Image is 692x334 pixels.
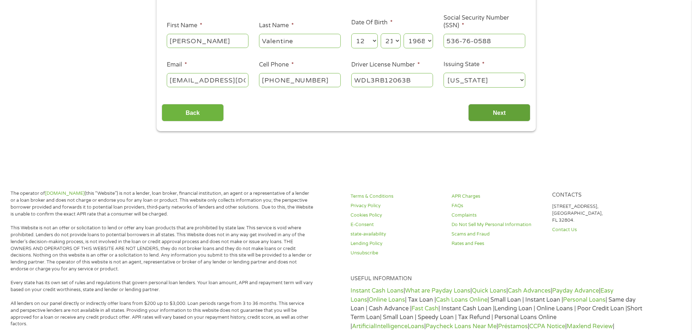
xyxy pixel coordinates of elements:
a: Loans [408,323,424,330]
a: Instant Cash Loans [351,287,404,294]
a: Unsubscribe [351,250,443,257]
p: | | | | | | | Tax Loan | | Small Loan | Instant Loan | | Same day Loan | Cash Advance | | Instant... [351,286,644,330]
a: Privacy Policy [351,202,443,209]
p: The operator of (this “Website”) is not a lender, loan broker, financial institution, an agent or... [11,190,313,218]
input: 078-05-1120 [444,34,525,48]
a: Maxlend Review [567,323,613,330]
a: Contact Us [552,226,644,233]
label: Issuing State [444,61,485,68]
a: Préstamos [498,323,528,330]
a: CCPA Notice [529,323,565,330]
a: Easy Loans [351,287,614,303]
input: (541) 754-3010 [259,73,341,87]
a: Quick Loans [472,287,506,294]
label: Cell Phone [259,61,294,69]
a: Artificial [352,323,375,330]
p: All lenders on our panel directly or indirectly offer loans from $200 up to $3,000. Loan periods ... [11,300,313,328]
a: Fast Cash [412,305,438,312]
label: First Name [167,22,202,29]
a: Complaints [452,212,544,219]
label: Last Name [259,22,294,29]
a: [DOMAIN_NAME] [45,190,85,196]
a: What are Payday Loans [405,287,470,294]
a: APR Charges [452,193,544,200]
a: E-Consent [351,221,443,228]
input: john@gmail.com [167,73,248,87]
label: Social Security Number (SSN) [444,14,525,29]
a: Intelligence [375,323,408,330]
h4: Useful Information [351,275,644,282]
a: Paycheck Loans Near Me [426,323,497,330]
p: Every state has its own set of rules and regulations that govern personal loan lenders. Your loan... [11,279,313,293]
p: This Website is not an offer or solicitation to lend or offer any loan products that are prohibit... [11,225,313,273]
input: Back [162,104,224,122]
a: Payday Advance [552,287,599,294]
label: Driver License Number [351,61,420,69]
a: Personal Loans [563,296,606,303]
a: Online Loans [369,296,405,303]
h4: Contacts [552,192,644,199]
a: Terms & Conditions [351,193,443,200]
a: state-availability [351,231,443,238]
input: John [167,34,248,48]
input: Next [468,104,530,122]
a: Do Not Sell My Personal Information [452,221,544,228]
a: Cash Advances [508,287,551,294]
label: Date Of Birth [351,19,393,27]
a: Cash Loans Online [436,296,487,303]
a: Scams and Fraud [452,231,544,238]
a: Rates and Fees [452,240,544,247]
p: [STREET_ADDRESS], [GEOGRAPHIC_DATA], FL 32804. [552,203,644,224]
input: Smith [259,34,341,48]
a: Lending Policy [351,240,443,247]
a: FAQs [452,202,544,209]
a: Cookies Policy [351,212,443,219]
label: Email [167,61,187,69]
